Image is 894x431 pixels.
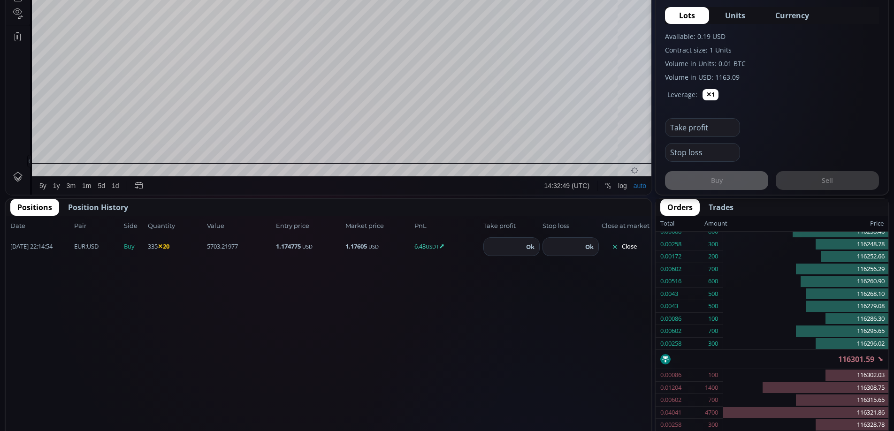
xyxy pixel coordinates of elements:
button: 14:32:49 (UTC) [535,406,587,424]
div: Price [727,218,884,230]
div: 117073.53 [117,23,146,30]
div: 300 [708,338,718,350]
div: 3m [61,411,70,419]
div: 116295.65 [723,325,888,338]
b: EUR [74,242,85,250]
div: 116301.59 [226,23,254,30]
button: Ok [582,242,596,252]
div: O [112,23,117,30]
button: ✕1 [703,89,718,100]
div: H [149,23,153,30]
div: 0.0043 [660,288,678,300]
button: Orders [660,199,700,216]
small: USD [368,243,379,250]
span: Stop loss [543,221,599,231]
label: Contract size: 1 Units [665,45,879,55]
div: 116321.86 [723,407,888,419]
div: 5y [34,411,41,419]
label: Leverage: [667,90,697,99]
div: 116301.59 [656,350,888,369]
div: 0.00602 [660,263,681,275]
div: 100 [708,313,718,325]
small: USD [302,243,313,250]
span: Trades [709,202,734,213]
div: 700 [708,325,718,337]
div: 0.0043 [660,300,678,312]
div: 200 [708,250,718,263]
div: 116279.08 [723,300,888,313]
div: Toggle Auto Scale [625,406,644,424]
div: Volume [31,34,51,41]
span: 6.43 [414,242,481,251]
button: Lots [665,7,709,24]
div: 116252.66 [723,250,888,263]
b: 1.174775 [276,242,301,250]
button: Trades [702,199,741,216]
div: 1400 [705,382,718,394]
div:  [8,125,16,134]
button: Close [602,239,647,254]
div: 700 [708,263,718,275]
div: 0.00516 [660,275,681,287]
div: 1m [76,411,85,419]
div: 0.00602 [660,325,681,337]
span: PnL [414,221,481,231]
span: Pair [74,221,121,231]
div: 116260.90 [723,275,888,288]
span: Entry price [276,221,342,231]
div: 700 [708,394,718,406]
span: Lots [679,10,695,21]
label: Volume in USD: 1163.09 [665,72,879,82]
div: 116248.78 [723,238,888,251]
span: Positions [17,202,52,213]
label: Volume in Units: 0.01 BTC [665,59,879,68]
span: Value [207,221,273,231]
div: 0.00258 [660,419,681,431]
div: 300 [708,238,718,250]
div: 116268.10 [723,288,888,301]
div: 116315.65 [723,394,888,407]
span: Side [124,221,145,231]
div: 300 [708,419,718,431]
div: 116296.02 [723,338,888,350]
div: 116075.00 [189,23,218,30]
div: Amount [704,218,727,230]
label: Available: 0.19 USD [665,31,879,41]
b: ✕20 [158,242,169,250]
div: 1D [46,22,61,30]
div: 0.01204 [660,382,681,394]
div: L [185,23,189,30]
div: Toggle Log Scale [609,406,625,424]
div: −771.94 (−0.66%) [257,23,306,30]
div: Bitcoin [61,22,89,30]
div: 0.04041 [660,407,681,419]
span: Buy [124,242,145,251]
div: 600 [708,275,718,287]
span: Currency [775,10,809,21]
div: BTC [31,22,46,30]
span: Orders [667,202,693,213]
span: 335 [148,242,204,251]
span: [DATE] 22:14:54 [10,242,71,251]
button: Units [711,7,759,24]
span: Close at market [602,221,647,231]
div: 500 [708,300,718,312]
div: 0.00086 [660,313,681,325]
span: Market price [345,221,412,231]
div: 1y [47,411,54,419]
div: 0.00602 [660,394,681,406]
div: Total [660,218,704,230]
div: 100 [708,369,718,381]
span: 14:32:49 (UTC) [539,411,584,419]
div: Hide Drawings Toolbar [22,384,26,397]
div: Market open [96,22,104,30]
span: :USD [74,242,99,251]
div: 5d [92,411,100,419]
div: 0.00172 [660,250,681,263]
span: Position History [68,202,128,213]
div: Compare [126,5,153,13]
div: 500 [708,288,718,300]
div: C [221,23,226,30]
span: Units [725,10,745,21]
div: log [612,411,621,419]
